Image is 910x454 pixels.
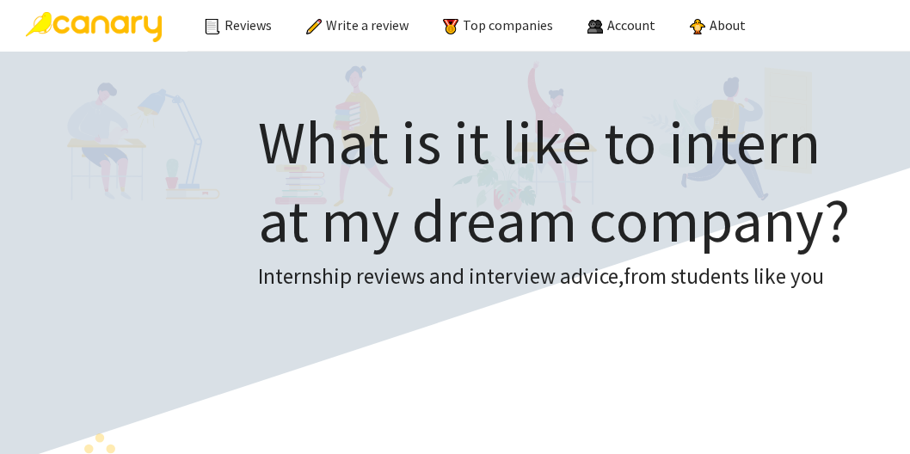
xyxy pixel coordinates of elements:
a: Write a review [306,16,409,34]
span: at my dream company? [258,182,850,258]
h3: Internship reviews and interview advice, from students like you [258,260,850,294]
a: About [690,16,746,34]
a: Top companies [443,16,553,34]
span: Account [607,16,655,34]
img: Canary Logo [26,12,162,42]
h1: What is it like to intern [258,103,850,260]
img: people.png [587,19,603,34]
a: Reviews [205,16,272,34]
